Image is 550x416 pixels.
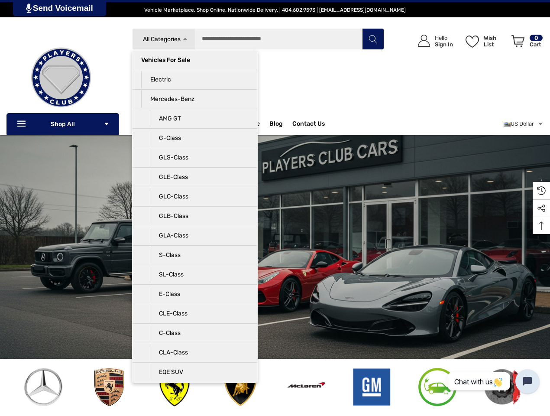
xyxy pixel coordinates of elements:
p: Cart [530,41,543,48]
p: GLB-Class [150,208,249,225]
img: Image Device [484,367,523,406]
a: Wish List Wish List [462,26,508,56]
img: Image Device [155,367,194,406]
svg: Social Media [537,204,546,213]
p: S-Class [150,247,249,264]
img: Image Device [352,367,391,406]
img: Image Device [287,367,326,406]
svg: Icon User Account [418,35,430,47]
img: Image Device [418,367,457,406]
img: PjwhLS0gR2VuZXJhdG9yOiBHcmF2aXQuaW8gLS0+PHN2ZyB4bWxucz0iaHR0cDovL3d3dy53My5vcmcvMjAwMC9zdmciIHhtb... [26,3,32,13]
p: GLS-Class [150,149,249,166]
p: Electric [141,71,249,88]
p: Hello [435,35,453,41]
a: Blog [269,120,283,130]
img: Players Club | Cars For Sale [18,34,104,121]
p: Mercedes-Benz [141,91,249,108]
img: Image Device [90,367,129,406]
p: Sign In [435,41,453,48]
svg: Wish List [466,36,479,48]
p: Wish List [484,35,507,48]
button: Search [362,28,384,50]
p: GLC-Class [150,188,249,205]
svg: Top [533,221,550,230]
p: CLA-Class [150,344,249,361]
p: AMG GT [150,110,249,127]
a: USD [504,115,544,133]
p: 0 [530,35,543,41]
p: GLE-Class [150,169,249,186]
a: All Categories Icon Arrow Down Icon Arrow Up [132,28,195,50]
svg: Recently Viewed [537,186,546,195]
img: Image Device [221,367,260,406]
p: CLE-Class [150,305,249,322]
p: GLA-Class [150,227,249,244]
svg: Review Your Cart [511,35,524,47]
p: Vehicles For Sale [141,52,249,69]
a: Sign in [408,26,457,56]
svg: Icon Arrow Down [104,121,110,127]
svg: Icon Line [16,119,29,129]
svg: Icon Arrow Up [182,36,188,42]
p: E-Class [150,286,249,303]
a: Cart with 0 items [508,26,544,60]
p: C-Class [150,325,249,342]
img: Image Device [24,367,63,406]
p: G-Class [150,130,249,147]
p: Shop All [6,113,119,135]
p: EQE SUV [150,364,249,381]
a: Contact Us [292,120,325,130]
p: SL-Class [150,266,249,283]
span: Vehicle Marketplace. Shop Online. Nationwide Delivery. | 404.602.9593 | [EMAIL_ADDRESS][DOMAIN_NAME] [144,7,406,13]
span: All Categories [143,36,181,43]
